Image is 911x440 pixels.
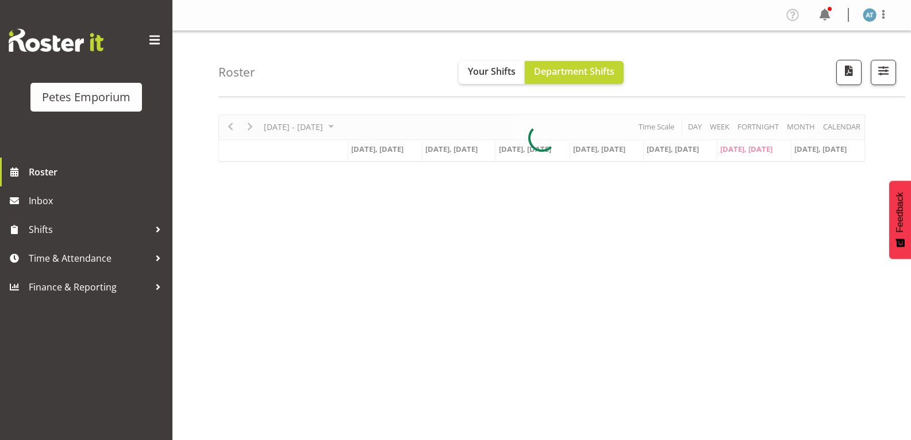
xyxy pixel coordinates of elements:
[459,61,525,84] button: Your Shifts
[29,163,167,181] span: Roster
[889,181,911,259] button: Feedback - Show survey
[525,61,624,84] button: Department Shifts
[836,60,862,85] button: Download a PDF of the roster according to the set date range.
[29,192,167,209] span: Inbox
[871,60,896,85] button: Filter Shifts
[42,89,130,106] div: Petes Emporium
[29,250,149,267] span: Time & Attendance
[29,278,149,296] span: Finance & Reporting
[29,221,149,238] span: Shifts
[895,192,905,232] span: Feedback
[218,66,255,79] h4: Roster
[534,65,614,78] span: Department Shifts
[863,8,877,22] img: alex-micheal-taniwha5364.jpg
[9,29,103,52] img: Rosterit website logo
[468,65,516,78] span: Your Shifts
